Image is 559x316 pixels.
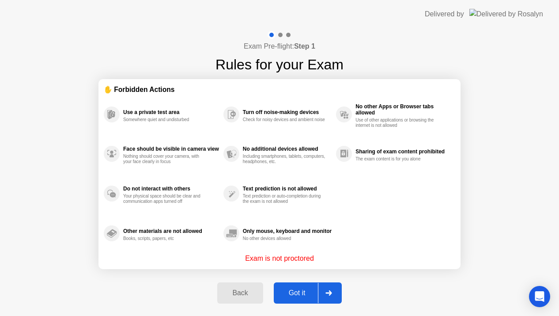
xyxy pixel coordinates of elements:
[104,84,455,95] div: ✋ Forbidden Actions
[425,9,464,19] div: Delivered by
[243,109,332,115] div: Turn off noise-making devices
[355,148,451,155] div: Sharing of exam content prohibited
[355,118,439,128] div: Use of other applications or browsing the internet is not allowed
[217,282,263,304] button: Back
[276,289,318,297] div: Got it
[243,236,326,241] div: No other devices allowed
[243,194,326,204] div: Text prediction or auto-completion during the exam is not allowed
[243,154,326,164] div: Including smartphones, tablets, computers, headphones, etc.
[529,286,550,307] div: Open Intercom Messenger
[243,228,332,234] div: Only mouse, keyboard and monitor
[355,156,439,162] div: The exam content is for you alone
[274,282,342,304] button: Got it
[123,154,207,164] div: Nothing should cover your camera, with your face clearly in focus
[215,54,344,75] h1: Rules for your Exam
[243,186,332,192] div: Text prediction is not allowed
[123,236,207,241] div: Books, scripts, papers, etc
[123,186,219,192] div: Do not interact with others
[123,117,207,122] div: Somewhere quiet and undisturbed
[244,41,315,52] h4: Exam Pre-flight:
[243,117,326,122] div: Check for noisy devices and ambient noise
[294,42,315,50] b: Step 1
[243,146,332,152] div: No additional devices allowed
[123,109,219,115] div: Use a private test area
[123,194,207,204] div: Your physical space should be clear and communication apps turned off
[355,103,451,116] div: No other Apps or Browser tabs allowed
[123,228,219,234] div: Other materials are not allowed
[245,253,314,264] p: Exam is not proctored
[123,146,219,152] div: Face should be visible in camera view
[220,289,260,297] div: Back
[469,9,543,19] img: Delivered by Rosalyn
